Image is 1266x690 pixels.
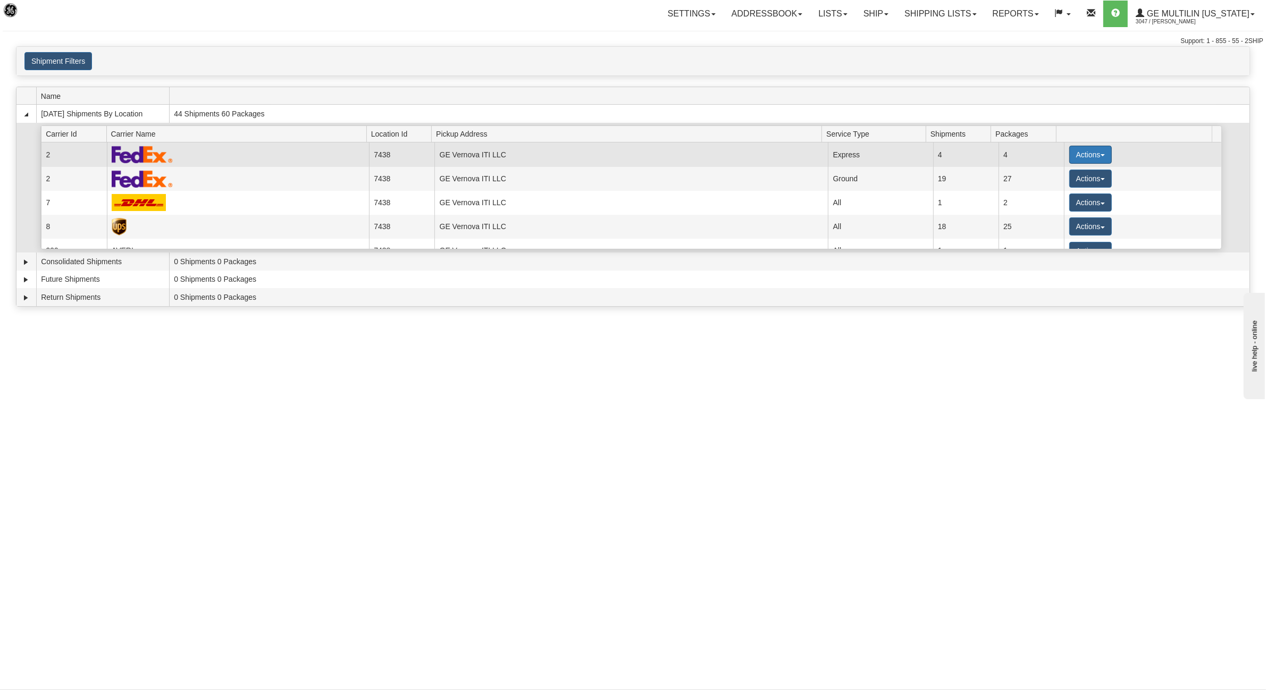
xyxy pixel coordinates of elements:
[41,167,106,191] td: 2
[436,125,821,142] span: Pickup Address
[21,109,31,120] a: Collapse
[369,215,434,239] td: 7438
[434,239,828,263] td: GE Vernova ITI LLC
[111,125,367,142] span: Carrier Name
[930,125,991,142] span: Shipments
[1069,242,1112,260] button: Actions
[1144,9,1250,18] span: GE Multilin [US_STATE]
[8,9,98,17] div: live help - online
[369,167,434,191] td: 7438
[169,288,1250,306] td: 0 Shipments 0 Packages
[434,215,828,239] td: GE Vernova ITI LLC
[24,52,92,70] button: Shipment Filters
[933,239,999,263] td: 1
[828,167,933,191] td: Ground
[933,191,999,215] td: 1
[828,142,933,166] td: Express
[1069,146,1112,164] button: Actions
[828,215,933,239] td: All
[434,142,828,166] td: GE Vernova ITI LLC
[369,239,434,263] td: 7438
[995,125,1056,142] span: Packages
[46,125,106,142] span: Carrier Id
[369,142,434,166] td: 7438
[36,271,169,289] td: Future Shipments
[660,1,724,27] a: Settings
[1069,193,1112,212] button: Actions
[41,191,106,215] td: 7
[999,215,1064,239] td: 25
[112,194,166,211] img: DHL_Worldwide
[371,125,432,142] span: Location Id
[3,37,1263,46] div: Support: 1 - 855 - 55 - 2SHIP
[856,1,896,27] a: Ship
[169,105,1250,123] td: 44 Shipments 60 Packages
[41,239,106,263] td: 999
[1242,291,1265,399] iframe: chat widget
[21,257,31,267] a: Expand
[724,1,811,27] a: Addressbook
[828,191,933,215] td: All
[1128,1,1263,27] a: GE Multilin [US_STATE] 3047 / [PERSON_NAME]
[169,271,1250,289] td: 0 Shipments 0 Packages
[41,142,106,166] td: 2
[36,253,169,271] td: Consolidated Shipments
[112,218,127,235] img: UPS
[933,167,999,191] td: 19
[107,239,369,263] td: AVERI
[1069,170,1112,188] button: Actions
[21,292,31,303] a: Expand
[36,105,169,123] td: [DATE] Shipments By Location
[999,239,1064,263] td: 1
[169,253,1250,271] td: 0 Shipments 0 Packages
[41,88,169,104] span: Name
[810,1,855,27] a: Lists
[369,191,434,215] td: 7438
[896,1,984,27] a: Shipping lists
[999,142,1064,166] td: 4
[985,1,1047,27] a: Reports
[1069,217,1112,235] button: Actions
[112,146,173,163] img: FedEx Express®
[1136,16,1215,27] span: 3047 / [PERSON_NAME]
[434,191,828,215] td: GE Vernova ITI LLC
[826,125,926,142] span: Service Type
[21,274,31,285] a: Expand
[41,215,106,239] td: 8
[933,215,999,239] td: 18
[999,191,1064,215] td: 2
[434,167,828,191] td: GE Vernova ITI LLC
[3,3,57,30] img: logo3047.jpg
[999,167,1064,191] td: 27
[828,239,933,263] td: All
[112,170,173,188] img: FedEx Express®
[36,288,169,306] td: Return Shipments
[933,142,999,166] td: 4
